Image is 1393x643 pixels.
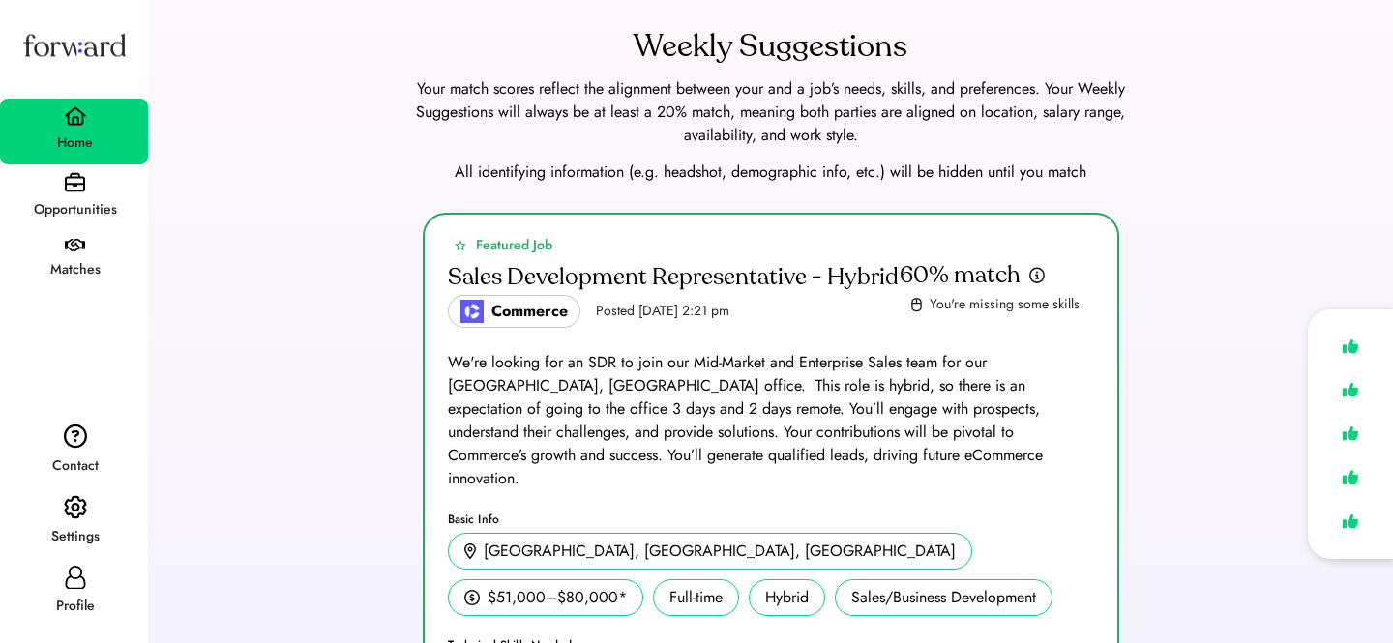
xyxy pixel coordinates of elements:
img: settings.svg [64,495,87,520]
div: Full-time [653,579,739,616]
div: All identifying information (e.g. headshot, demographic info, etc.) will be hidden until you match [171,161,1370,184]
div: Featured Job [476,235,552,255]
div: Profile [2,595,148,618]
img: like.svg [1337,508,1364,536]
div: Sales Development Representative - Hybrid [448,262,899,293]
img: Forward logo [19,15,130,74]
img: like.svg [1337,420,1364,448]
div: Contact [2,454,148,478]
div: Home [2,132,148,155]
img: handshake.svg [65,239,85,252]
div: You're missing some skills [930,295,1082,314]
img: like.svg [1337,463,1364,491]
div: Matches [2,258,148,281]
div: Sales/Business Development [835,579,1052,616]
img: briefcase.svg [65,172,85,192]
div: Settings [2,525,148,548]
div: Basic Info [448,513,1094,525]
div: We're looking for an SDR to join our Mid-Market and Enterprise Sales team for our [GEOGRAPHIC_DAT... [448,351,1094,490]
img: location.svg [464,543,476,560]
img: missing-skills.svg [911,297,922,312]
div: Your match scores reflect the alignment between your and a job’s needs, skills, and preferences. ... [394,77,1148,147]
div: Opportunities [2,198,148,221]
div: [GEOGRAPHIC_DATA], [GEOGRAPHIC_DATA], [GEOGRAPHIC_DATA] [484,540,956,563]
div: Commerce [491,300,568,323]
div: 60% match [900,260,1021,291]
img: poweredbycommerce_logo.jpeg [460,300,484,323]
div: $51,000–$80,000 [488,586,618,609]
img: info.svg [1028,266,1046,284]
div: Posted [DATE] 2:21 pm [596,302,729,321]
img: like.svg [1337,376,1364,404]
img: like.svg [1337,333,1364,361]
div: Weekly Suggestions [634,23,907,70]
img: contact.svg [64,424,87,449]
img: home.svg [64,106,87,126]
div: Hybrid [749,579,825,616]
img: money.svg [464,589,480,606]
